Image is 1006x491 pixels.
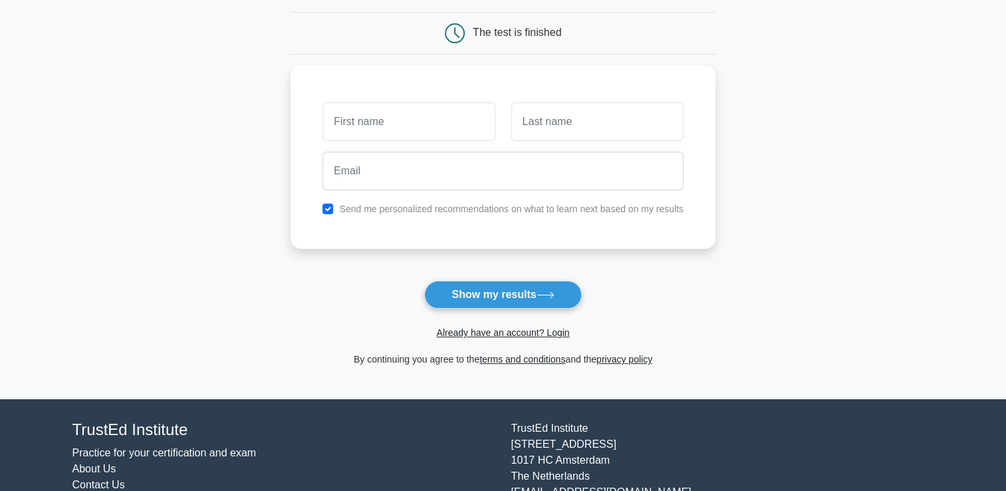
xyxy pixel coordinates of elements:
a: Practice for your certification and exam [72,447,257,458]
a: Contact Us [72,479,125,490]
input: First name [322,102,495,141]
h4: TrustEd Institute [72,420,495,440]
a: Already have an account? Login [436,327,569,338]
label: Send me personalized recommendations on what to learn next based on my results [339,204,684,214]
a: About Us [72,463,116,474]
a: privacy policy [596,354,652,365]
input: Last name [511,102,684,141]
input: Email [322,152,684,190]
a: terms and conditions [479,354,565,365]
div: By continuing you agree to the and the [283,351,723,367]
button: Show my results [424,281,581,309]
div: The test is finished [473,27,561,38]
